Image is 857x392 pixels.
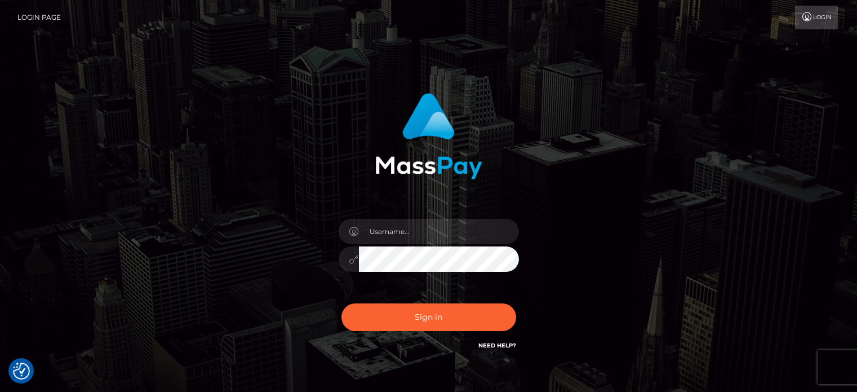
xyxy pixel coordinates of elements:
img: MassPay Login [375,93,482,179]
button: Consent Preferences [13,363,30,380]
button: Sign in [341,303,516,331]
input: Username... [359,219,519,244]
a: Login [795,6,838,29]
a: Need Help? [478,342,516,349]
a: Login Page [17,6,61,29]
img: Revisit consent button [13,363,30,380]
